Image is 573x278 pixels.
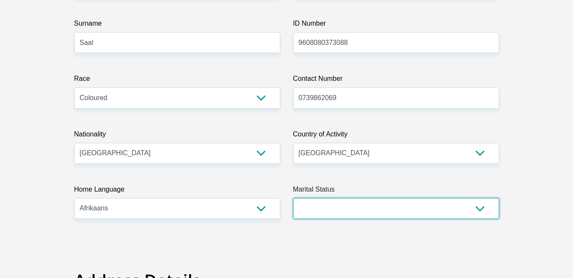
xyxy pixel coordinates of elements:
label: Surname [74,18,280,32]
label: Race [74,74,280,87]
label: Marital Status [293,184,499,198]
label: Nationality [74,129,280,143]
label: Home Language [74,184,280,198]
input: Contact Number [293,87,499,108]
label: ID Number [293,18,499,32]
label: Contact Number [293,74,499,87]
label: Country of Activity [293,129,499,143]
input: Surname [74,32,280,53]
input: ID Number [293,32,499,53]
